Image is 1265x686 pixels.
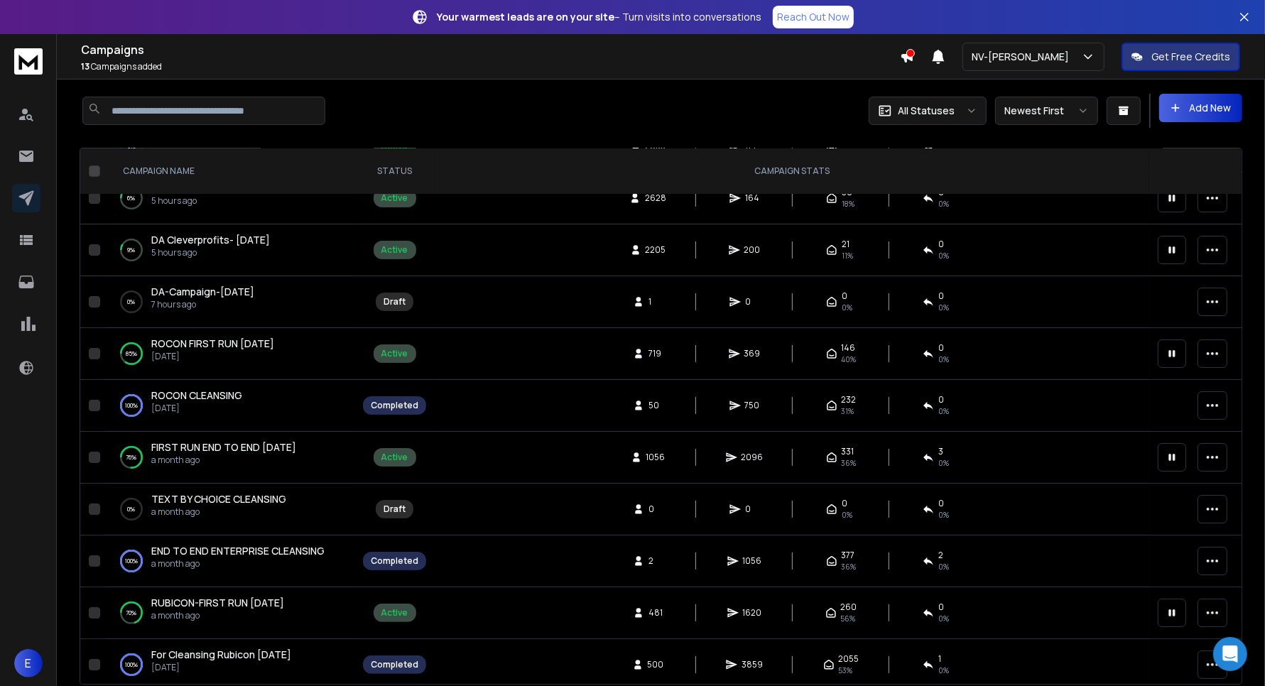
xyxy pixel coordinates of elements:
p: 5 hours ago [151,247,270,258]
span: FIRST RUN END TO END [DATE] [151,440,296,454]
span: DA-Campaign-[DATE] [151,285,254,298]
span: ROCON CLEANSING [151,388,242,402]
a: DA Cleverprofits- [DATE] [151,233,270,247]
span: 40 % [842,354,857,365]
button: E [14,649,43,677]
img: logo [14,48,43,75]
div: Open Intercom Messenger [1213,637,1247,671]
div: Draft [384,296,406,307]
a: ROCON FIRST RUN [DATE] [151,337,274,351]
span: 377 [842,550,855,561]
div: Active [381,348,408,359]
span: 21 [842,239,849,250]
span: 1056 [743,555,762,567]
span: 0 % [938,613,949,624]
span: 0 [648,503,663,515]
td: 0%DA-Campaign-[DATE]7 hours ago [106,276,354,328]
a: END TO END ENTERPRISE CLEANSING [151,544,325,558]
td: 100%ROCON CLEANSING[DATE] [106,380,354,432]
p: a month ago [151,454,296,466]
span: 369 [744,348,761,359]
td: 70%RUBICON-FIRST RUN [DATE]a month ago [106,587,354,639]
button: Newest First [995,97,1098,125]
a: TEXT BY CHOICE CLEANSING [151,492,286,506]
span: 0 [938,342,944,354]
p: 70 % [126,606,137,620]
span: 0 % [938,354,949,365]
div: Completed [371,400,418,411]
span: 0 [938,394,944,405]
p: – Turn visits into conversations [437,10,761,24]
span: 0 % [938,665,949,676]
span: 13 [81,60,89,72]
span: 0 [938,290,944,302]
span: 0 [745,296,759,307]
div: Active [381,607,408,619]
p: 9 % [128,243,136,257]
span: 2 [648,555,663,567]
a: DA-Campaign-[DATE] [151,285,254,299]
p: [DATE] [151,662,291,673]
p: 5 hours ago [151,195,258,207]
span: 0 [842,290,847,302]
th: CAMPAIGN NAME [106,148,354,195]
p: [DATE] [151,403,242,414]
p: Get Free Credits [1151,50,1230,64]
div: Completed [371,555,418,567]
span: 36 % [842,457,857,469]
p: 76 % [126,450,137,464]
span: 0% [938,509,949,521]
p: 100 % [125,554,138,568]
span: 18 % [842,198,854,209]
td: 76%FIRST RUN END TO END [DATE]a month ago [106,432,354,484]
span: 3859 [742,659,763,670]
a: RUBICON-FIRST RUN [DATE] [151,596,284,610]
a: ROCON CLEANSING [151,388,242,403]
span: 2096 [742,452,764,463]
span: 1 [648,296,663,307]
td: 0%TEXT BY CHOICE CLEANSINGa month ago [106,484,354,535]
p: All Statuses [898,104,955,118]
td: 6%DA End to End- [DATE]5 hours ago [106,173,354,224]
p: 6 % [128,191,136,205]
span: 331 [842,446,854,457]
button: Add New [1159,94,1242,122]
span: 3 [938,446,943,457]
td: 100%END TO END ENTERPRISE CLEANSINGa month ago [106,535,354,587]
span: 1056 [646,452,666,463]
th: CAMPAIGN STATS [435,148,1149,195]
span: 0 % [938,250,949,261]
span: 2205 [646,244,666,256]
strong: Your warmest leads are on your site [437,10,614,23]
h1: Campaigns [81,41,900,58]
div: Draft [384,503,406,515]
button: Get Free Credits [1122,43,1240,71]
span: 2055 [839,653,859,665]
td: 9%DA Cleverprofits- [DATE]5 hours ago [106,224,354,276]
span: 0% [842,509,852,521]
div: Active [381,192,408,204]
span: 0% [842,302,852,313]
p: Reach Out Now [777,10,849,24]
div: Active [381,244,408,256]
span: 0 % [938,405,949,417]
span: 53 % [839,665,853,676]
span: 0% [938,302,949,313]
span: 11 % [842,250,853,261]
p: Campaigns added [81,61,900,72]
p: a month ago [151,610,284,621]
a: Reach Out Now [773,6,854,28]
span: 0 [938,239,944,250]
p: [DATE] [151,351,274,362]
span: 0 % [938,561,949,572]
span: 0 [938,498,944,509]
div: Completed [371,659,418,670]
a: For Cleansing Rubicon [DATE] [151,648,291,662]
span: 1 [938,653,941,665]
span: 232 [842,394,857,405]
span: 200 [744,244,761,256]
